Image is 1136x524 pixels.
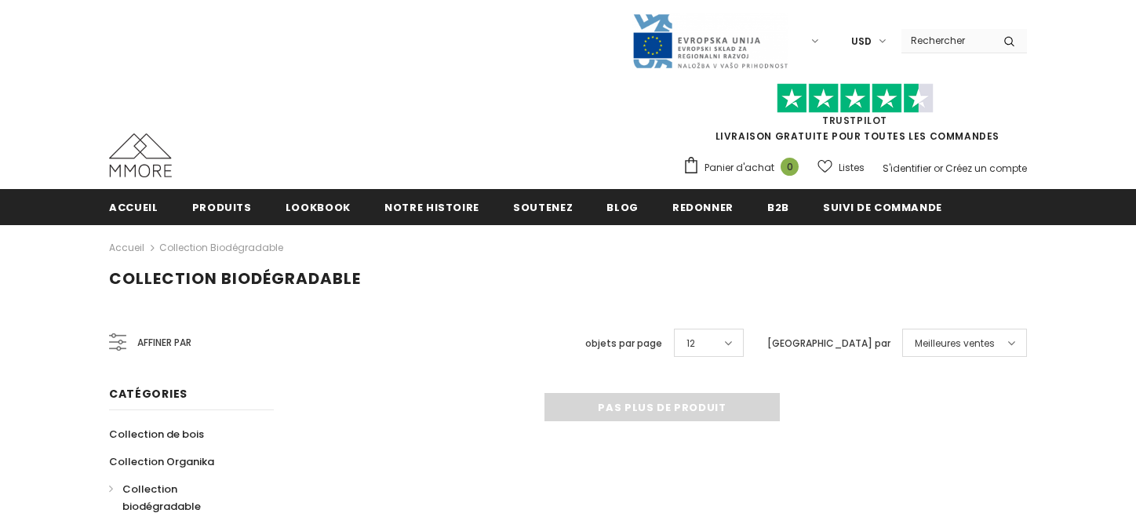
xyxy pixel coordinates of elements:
[781,158,799,176] span: 0
[883,162,931,175] a: S'identifier
[109,427,204,442] span: Collection de bois
[686,336,695,351] span: 12
[823,200,942,215] span: Suivi de commande
[817,154,865,181] a: Listes
[109,189,158,224] a: Accueil
[286,200,351,215] span: Lookbook
[934,162,943,175] span: or
[915,336,995,351] span: Meilleures ventes
[109,238,144,257] a: Accueil
[672,189,734,224] a: Redonner
[767,189,789,224] a: B2B
[109,420,204,448] a: Collection de bois
[513,200,573,215] span: soutenez
[384,200,479,215] span: Notre histoire
[632,34,788,47] a: Javni Razpis
[192,200,252,215] span: Produits
[109,267,361,289] span: Collection biodégradable
[632,13,788,70] img: Javni Razpis
[672,200,734,215] span: Redonner
[683,90,1027,143] span: LIVRAISON GRATUITE POUR TOUTES LES COMMANDES
[109,475,257,520] a: Collection biodégradable
[109,386,188,402] span: Catégories
[822,114,887,127] a: TrustPilot
[513,189,573,224] a: soutenez
[109,454,214,469] span: Collection Organika
[777,83,934,114] img: Faites confiance aux étoiles pilotes
[705,160,774,176] span: Panier d'achat
[585,336,662,351] label: objets par page
[109,200,158,215] span: Accueil
[122,482,201,514] span: Collection biodégradable
[851,34,872,49] span: USD
[606,189,639,224] a: Blog
[384,189,479,224] a: Notre histoire
[192,189,252,224] a: Produits
[159,241,283,254] a: Collection biodégradable
[945,162,1027,175] a: Créez un compte
[901,29,992,52] input: Search Site
[109,133,172,177] img: Cas MMORE
[839,160,865,176] span: Listes
[109,448,214,475] a: Collection Organika
[606,200,639,215] span: Blog
[767,200,789,215] span: B2B
[767,336,890,351] label: [GEOGRAPHIC_DATA] par
[137,334,191,351] span: Affiner par
[823,189,942,224] a: Suivi de commande
[683,156,806,180] a: Panier d'achat 0
[286,189,351,224] a: Lookbook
